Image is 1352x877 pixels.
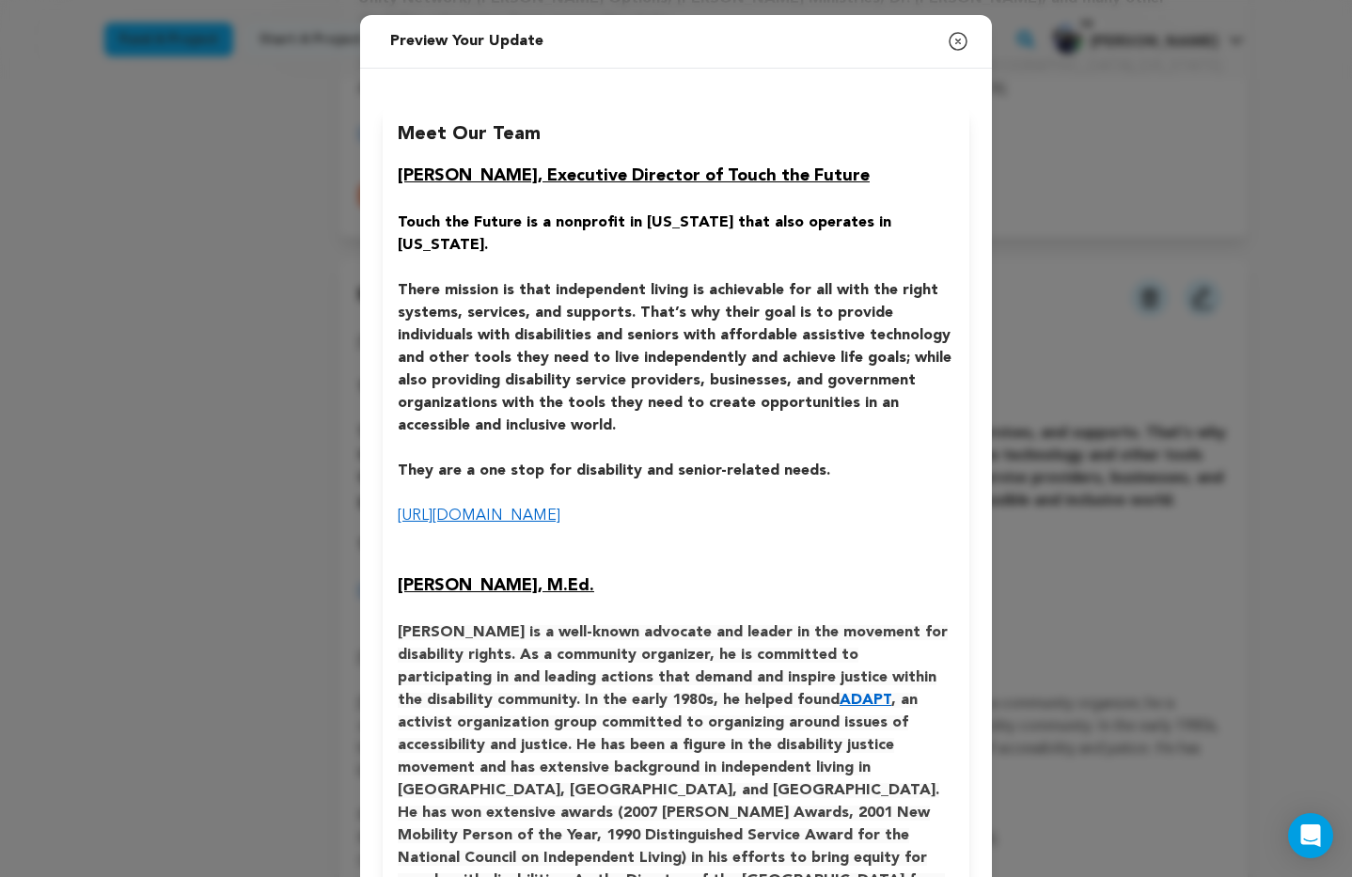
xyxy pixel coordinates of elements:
div: Open Intercom Messenger [1288,813,1333,858]
a: [URL][DOMAIN_NAME] [398,509,560,524]
strong: There mission is that independent living is achievable for all with the right systems, services, ... [398,283,951,433]
strong: They are a one stop for disability and senior-related needs. [398,463,830,478]
u: [PERSON_NAME], Executive Director of Touch the Future [398,167,870,184]
strong: [PERSON_NAME] is a well-known advocate and leader in the movement for disability rights. As a com... [398,625,948,708]
h2: Preview your update [383,23,551,60]
h2: Meet our Team [398,121,954,148]
u: [PERSON_NAME], M.Ed. [398,577,594,594]
a: ADAPT [840,693,891,708]
strong: Touch the Future is a nonprofit in [US_STATE] that also operates in [US_STATE]. [398,215,891,253]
